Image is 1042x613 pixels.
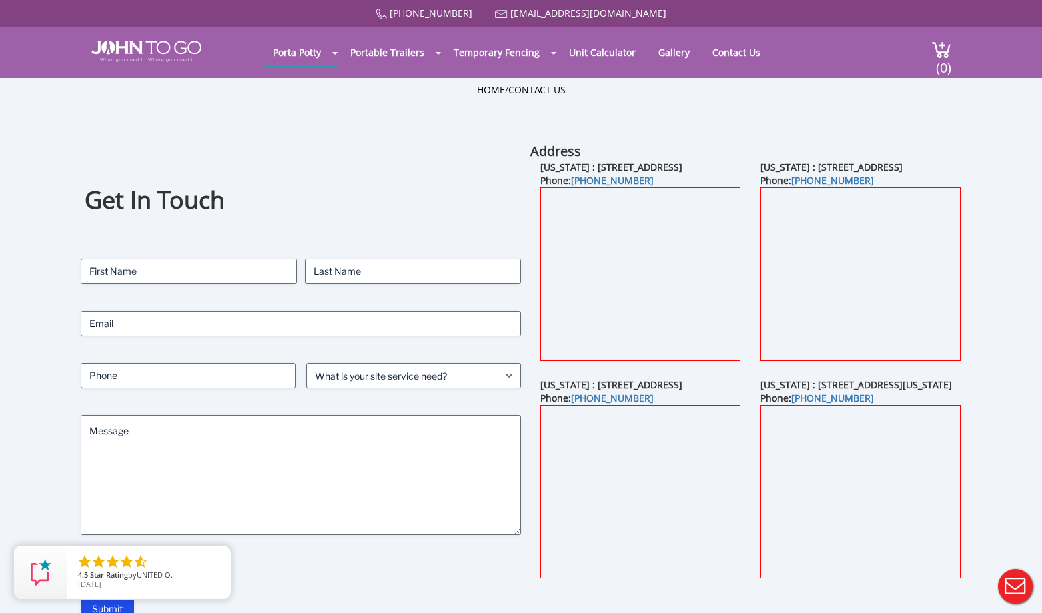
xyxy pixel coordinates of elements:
li:  [119,554,135,570]
span: [DATE] [78,579,101,589]
span: Star Rating [90,570,128,580]
span: by [78,571,220,580]
li:  [133,554,149,570]
li:  [77,554,93,570]
li:  [91,554,107,570]
img: Review Rating [27,559,54,586]
li:  [105,554,121,570]
span: UNITED O. [137,570,173,580]
span: 4.5 [78,570,88,580]
button: Live Chat [989,560,1042,613]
